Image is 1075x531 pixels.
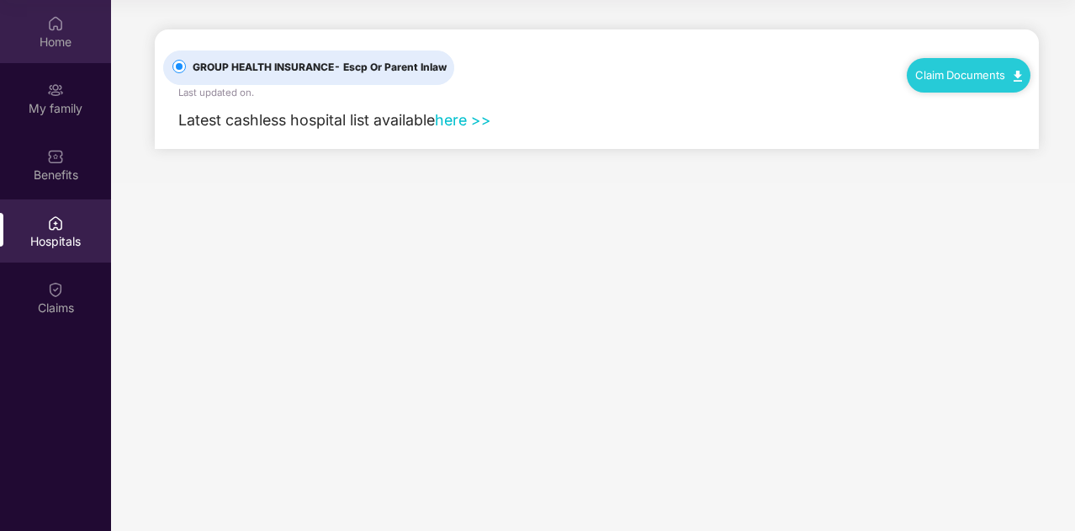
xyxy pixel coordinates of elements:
[178,85,254,100] div: Last updated on .
[186,60,453,76] span: GROUP HEALTH INSURANCE
[334,61,447,73] span: - Escp Or Parent Inlaw
[1014,71,1022,82] img: svg+xml;base64,PHN2ZyB4bWxucz0iaHR0cDovL3d3dy53My5vcmcvMjAwMC9zdmciIHdpZHRoPSIxMC40IiBoZWlnaHQ9Ij...
[47,15,64,32] img: svg+xml;base64,PHN2ZyBpZD0iSG9tZSIgeG1sbnM9Imh0dHA6Ly93d3cudzMub3JnLzIwMDAvc3ZnIiB3aWR0aD0iMjAiIG...
[435,111,491,129] a: here >>
[47,82,64,98] img: svg+xml;base64,PHN2ZyB3aWR0aD0iMjAiIGhlaWdodD0iMjAiIHZpZXdCb3g9IjAgMCAyMCAyMCIgZmlsbD0ibm9uZSIgeG...
[915,68,1022,82] a: Claim Documents
[47,215,64,231] img: svg+xml;base64,PHN2ZyBpZD0iSG9zcGl0YWxzIiB4bWxucz0iaHR0cDovL3d3dy53My5vcmcvMjAwMC9zdmciIHdpZHRoPS...
[47,281,64,298] img: svg+xml;base64,PHN2ZyBpZD0iQ2xhaW0iIHhtbG5zPSJodHRwOi8vd3d3LnczLm9yZy8yMDAwL3N2ZyIgd2lkdGg9IjIwIi...
[178,111,435,129] span: Latest cashless hospital list available
[47,148,64,165] img: svg+xml;base64,PHN2ZyBpZD0iQmVuZWZpdHMiIHhtbG5zPSJodHRwOi8vd3d3LnczLm9yZy8yMDAwL3N2ZyIgd2lkdGg9Ij...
